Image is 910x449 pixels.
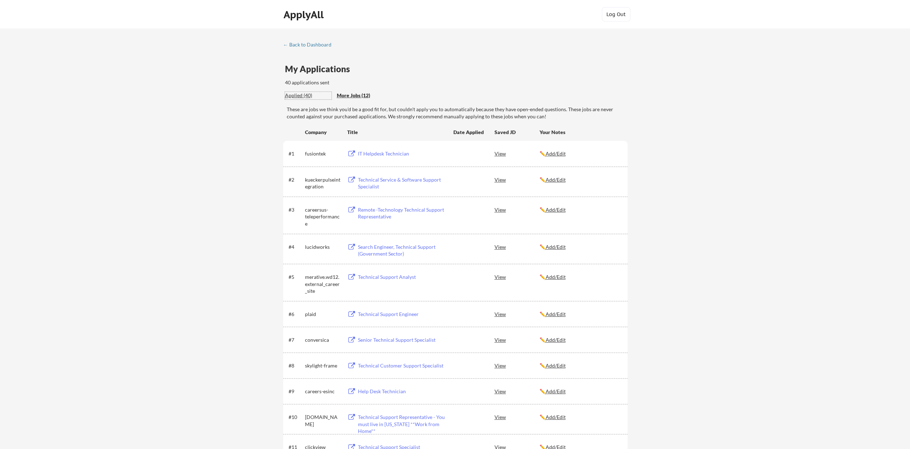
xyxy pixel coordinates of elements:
[358,243,447,257] div: Search Engineer, Technical Support (Government Sector)
[289,176,302,183] div: #2
[546,337,566,343] u: Add/Edit
[289,362,302,369] div: #8
[546,207,566,213] u: Add/Edit
[495,333,540,346] div: View
[540,388,621,395] div: ✏️
[358,388,447,395] div: Help Desk Technician
[358,176,447,190] div: Technical Service & Software Support Specialist
[358,362,447,369] div: Technical Customer Support Specialist
[495,307,540,320] div: View
[358,311,447,318] div: Technical Support Engineer
[495,203,540,216] div: View
[305,206,341,227] div: careersus-teleperformance
[546,177,566,183] u: Add/Edit
[546,388,566,394] u: Add/Edit
[495,270,540,283] div: View
[289,414,302,421] div: #10
[305,362,341,369] div: skylight-frame
[337,92,389,99] div: More Jobs (12)
[285,65,356,73] div: My Applications
[358,206,447,220] div: Remote -Technology Technical Support Representative
[540,243,621,251] div: ✏️
[289,243,302,251] div: #4
[358,273,447,281] div: Technical Support Analyst
[289,388,302,395] div: #9
[546,414,566,420] u: Add/Edit
[495,173,540,186] div: View
[495,359,540,372] div: View
[347,129,447,136] div: Title
[546,362,566,369] u: Add/Edit
[287,106,628,120] div: These are jobs we think you'd be a good fit for, but couldn't apply you to automatically because ...
[540,206,621,213] div: ✏️
[283,42,337,47] div: ← Back to Dashboard
[602,7,630,21] button: Log Out
[540,129,621,136] div: Your Notes
[540,150,621,157] div: ✏️
[289,336,302,344] div: #7
[285,92,331,99] div: These are all the jobs you've been applied to so far.
[305,150,341,157] div: fusiontek
[495,385,540,398] div: View
[305,311,341,318] div: plaid
[285,79,423,86] div: 40 applications sent
[289,273,302,281] div: #5
[284,9,326,21] div: ApplyAll
[289,206,302,213] div: #3
[546,244,566,250] u: Add/Edit
[358,336,447,344] div: Senior Technical Support Specialist
[540,176,621,183] div: ✏️
[305,388,341,395] div: careers-esinc
[546,274,566,280] u: Add/Edit
[540,336,621,344] div: ✏️
[283,42,337,49] a: ← Back to Dashboard
[546,151,566,157] u: Add/Edit
[495,147,540,160] div: View
[337,92,389,99] div: These are job applications we think you'd be a good fit for, but couldn't apply you to automatica...
[358,150,447,157] div: IT Helpdesk Technician
[285,92,331,99] div: Applied (40)
[305,273,341,295] div: merative.wd12.external_career_site
[305,414,341,428] div: [DOMAIN_NAME]
[305,176,341,190] div: kueckerpulseintegration
[358,414,447,435] div: Technical Support Representative - You must live in [US_STATE] **Work from Home**
[540,414,621,421] div: ✏️
[546,311,566,317] u: Add/Edit
[289,150,302,157] div: #1
[540,273,621,281] div: ✏️
[305,129,341,136] div: Company
[495,410,540,423] div: View
[495,125,540,138] div: Saved JD
[540,311,621,318] div: ✏️
[453,129,485,136] div: Date Applied
[289,311,302,318] div: #6
[495,240,540,253] div: View
[540,362,621,369] div: ✏️
[305,336,341,344] div: conversica
[305,243,341,251] div: lucidworks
